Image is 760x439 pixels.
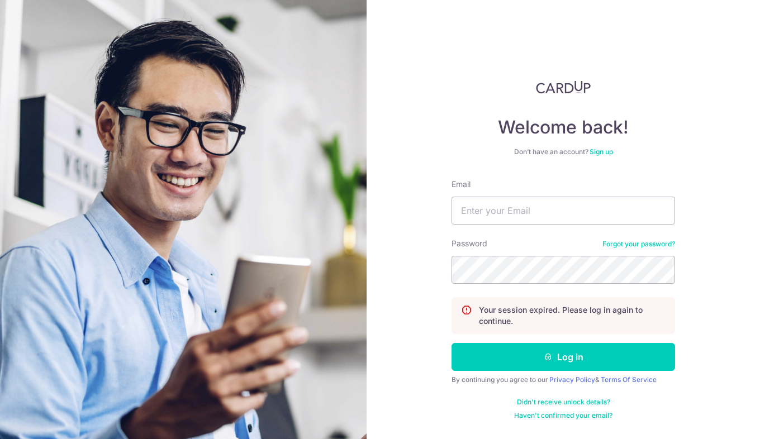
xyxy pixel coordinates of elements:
div: By continuing you agree to our & [452,375,675,384]
img: CardUp Logo [536,80,591,94]
label: Email [452,179,471,190]
a: Privacy Policy [549,375,595,384]
label: Password [452,238,487,249]
input: Enter your Email [452,197,675,225]
button: Log in [452,343,675,371]
a: Didn't receive unlock details? [517,398,610,407]
a: Haven't confirmed your email? [514,411,612,420]
p: Your session expired. Please log in again to continue. [479,304,666,327]
a: Terms Of Service [601,375,657,384]
a: Sign up [590,147,613,156]
a: Forgot your password? [602,240,675,249]
div: Don’t have an account? [452,147,675,156]
h4: Welcome back! [452,116,675,139]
